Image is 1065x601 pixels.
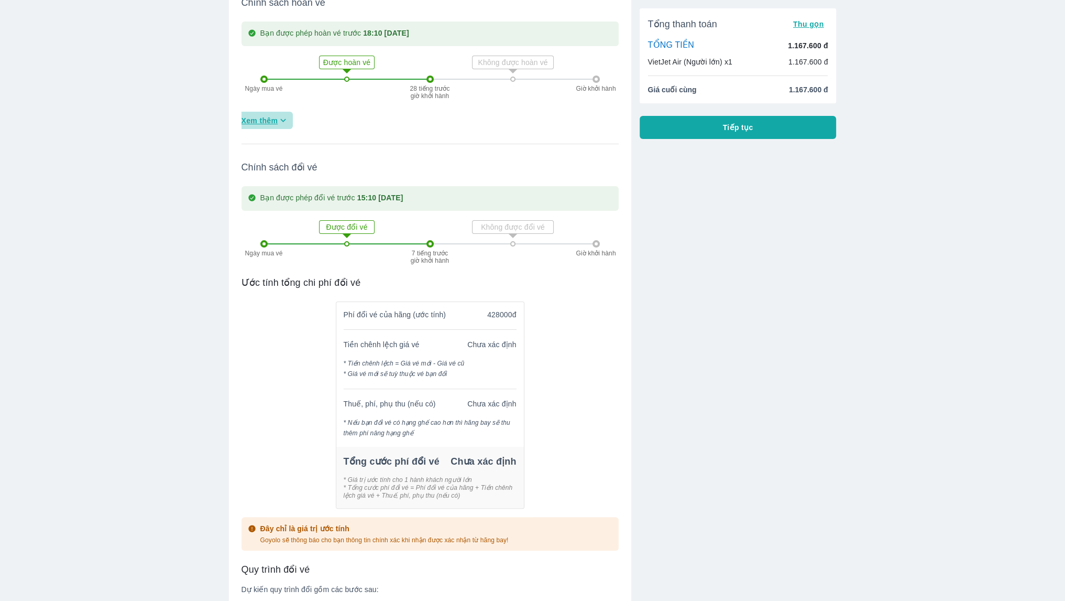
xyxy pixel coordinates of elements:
[321,57,373,68] p: Được hoàn vé
[467,339,516,350] p: Chưa xác định
[409,250,451,264] p: 7 tiếng trước giờ khởi hành
[241,563,619,576] p: Quy trình đổi vé
[344,309,446,320] p: Phí đổi vé của hãng (ước tính)
[793,20,824,28] span: Thu gọn
[240,250,288,257] p: Ngày mua vé
[467,399,516,409] p: Chưa xác định
[451,455,516,468] p: Chưa xác định
[241,161,619,174] span: Chính sách đổi vé
[260,192,403,205] p: Bạn được phép đổi vé trước
[241,584,619,595] p: Dự kiến quy trình đổi gồm các bước sau:
[474,57,552,68] p: Không được hoàn vé
[648,84,697,95] span: Giá cuối cùng
[363,29,409,37] strong: 18:10 [DATE]
[474,222,552,232] p: Không được đổi vé
[344,399,436,409] p: Thuế, phí, phụ thu (nếu có)
[573,250,620,257] p: Giờ khởi hành
[789,84,828,95] span: 1.167.600 đ
[336,476,524,500] p: * Giá trị ước tính cho 1 hành khách người lớn * Tổng cước phí đổi vé = Phí đổi vé của hãng + Tiền...
[409,85,451,100] p: 28 tiếng trước giờ khởi hành
[789,17,828,31] button: Thu gọn
[241,276,619,289] p: Ước tính tổng chi phí đổi vé
[648,18,717,30] span: Tổng thanh toán
[344,358,517,369] div: * Tiền chênh lệch = Giá vé mới - Giá vé cũ
[723,122,753,133] span: Tiếp tục
[240,85,288,92] p: Ngày mua vé
[648,40,694,51] p: TỔNG TIỀN
[344,339,420,350] p: Tiền chênh lệch giá vé
[344,369,517,379] div: * Giá vé mới sẽ tuỳ thuộc vé bạn đổi
[788,57,828,67] p: 1.167.600 đ
[260,28,409,40] p: Bạn được phép hoàn vé trước
[336,417,524,438] p: * Nếu bạn đổi vé có hạng ghế cao hơn thì hãng bay sẽ thu thêm phí nâng hạng ghế
[260,523,509,534] p: Đây chỉ là giá trị ước tính
[260,536,509,544] p: Goyolo sẽ thông báo cho bạn thông tin chính xác khi nhận được xác nhận từ hãng bay!
[648,57,732,67] p: VietJet Air (Người lớn) x1
[321,222,373,232] p: Được đổi vé
[640,116,837,139] button: Tiếp tục
[237,112,293,129] button: Xem thêm
[487,309,516,320] p: 428000đ
[357,194,403,202] strong: 15:10 [DATE]
[241,115,278,126] span: Xem thêm
[344,455,440,468] p: Tổng cước phí đổi vé
[788,40,828,51] p: 1.167.600 đ
[573,85,620,92] p: Giờ khởi hành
